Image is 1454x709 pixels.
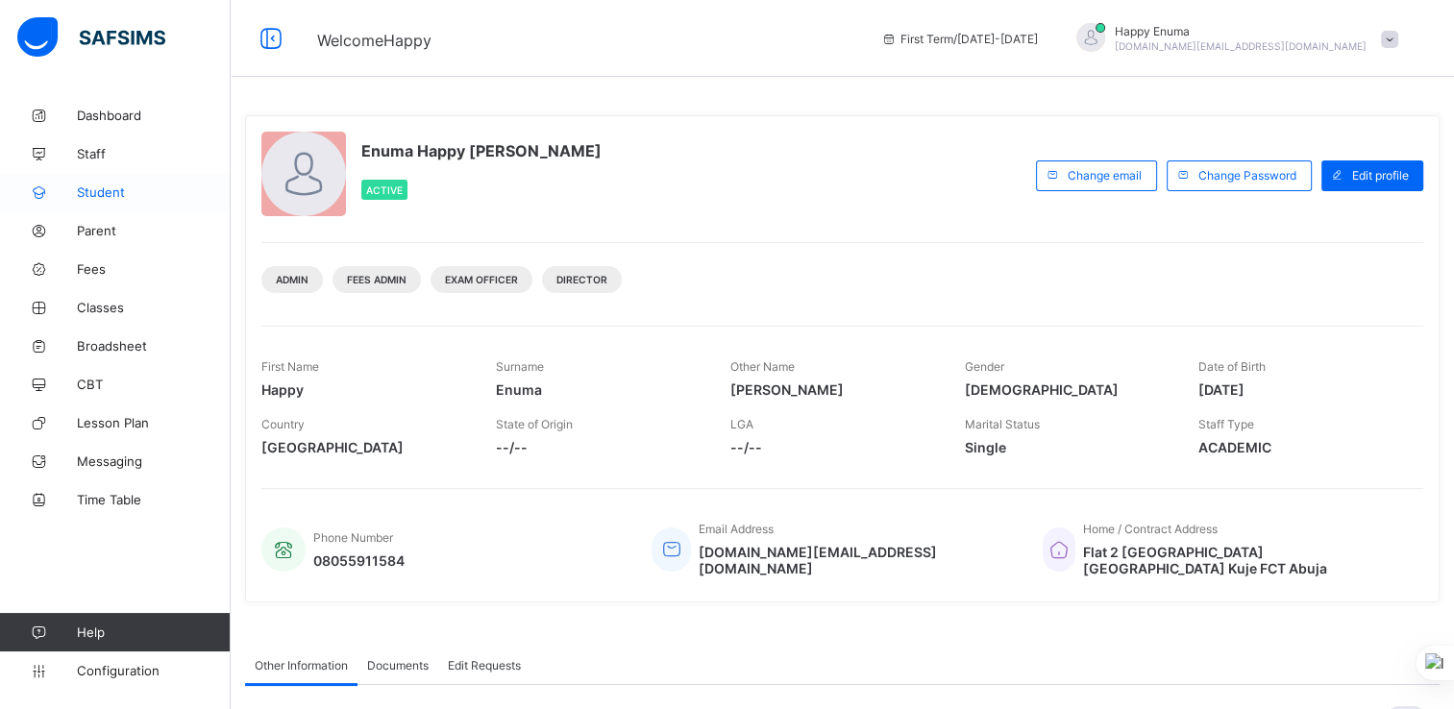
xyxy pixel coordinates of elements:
[1198,359,1266,374] span: Date of Birth
[17,17,165,58] img: safsims
[77,377,231,392] span: CBT
[496,439,702,455] span: --/--
[699,522,774,536] span: Email Address
[317,31,431,50] span: Welcome Happy
[964,359,1003,374] span: Gender
[77,453,231,469] span: Messaging
[964,439,1170,455] span: Single
[77,261,231,277] span: Fees
[77,663,230,678] span: Configuration
[1083,522,1218,536] span: Home / Contract Address
[367,658,429,672] span: Documents
[366,184,403,196] span: Active
[347,274,407,285] span: Fees Admin
[276,274,308,285] span: Admin
[77,146,231,161] span: Staff
[881,32,1038,46] span: session/term information
[1198,381,1404,398] span: [DATE]
[1198,417,1254,431] span: Staff Type
[1057,23,1408,55] div: HappyEnuma
[77,415,231,430] span: Lesson Plan
[1198,168,1296,183] span: Change Password
[261,439,467,455] span: [GEOGRAPHIC_DATA]
[1083,544,1404,576] span: Flat 2 [GEOGRAPHIC_DATA] [GEOGRAPHIC_DATA] Kuje FCT Abuja
[77,300,231,315] span: Classes
[361,141,602,160] span: Enuma Happy [PERSON_NAME]
[496,417,573,431] span: State of Origin
[445,274,518,285] span: Exam Officer
[1115,24,1367,38] span: Happy Enuma
[1068,168,1142,183] span: Change email
[964,381,1170,398] span: [DEMOGRAPHIC_DATA]
[77,223,231,238] span: Parent
[964,417,1039,431] span: Marital Status
[313,552,405,569] span: 08055911584
[255,658,348,672] span: Other Information
[699,544,1013,576] span: [DOMAIN_NAME][EMAIL_ADDRESS][DOMAIN_NAME]
[77,624,230,640] span: Help
[730,359,795,374] span: Other Name
[448,658,521,672] span: Edit Requests
[261,417,305,431] span: Country
[730,439,936,455] span: --/--
[77,338,231,354] span: Broadsheet
[1115,40,1367,52] span: [DOMAIN_NAME][EMAIL_ADDRESS][DOMAIN_NAME]
[77,492,231,507] span: Time Table
[313,530,393,545] span: Phone Number
[496,381,702,398] span: Enuma
[77,184,231,200] span: Student
[77,108,231,123] span: Dashboard
[261,381,467,398] span: Happy
[556,274,607,285] span: DIRECTOR
[730,381,936,398] span: [PERSON_NAME]
[261,359,319,374] span: First Name
[1198,439,1404,455] span: ACADEMIC
[496,359,544,374] span: Surname
[730,417,753,431] span: LGA
[1377,642,1435,699] button: Open asap
[1352,168,1409,183] span: Edit profile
